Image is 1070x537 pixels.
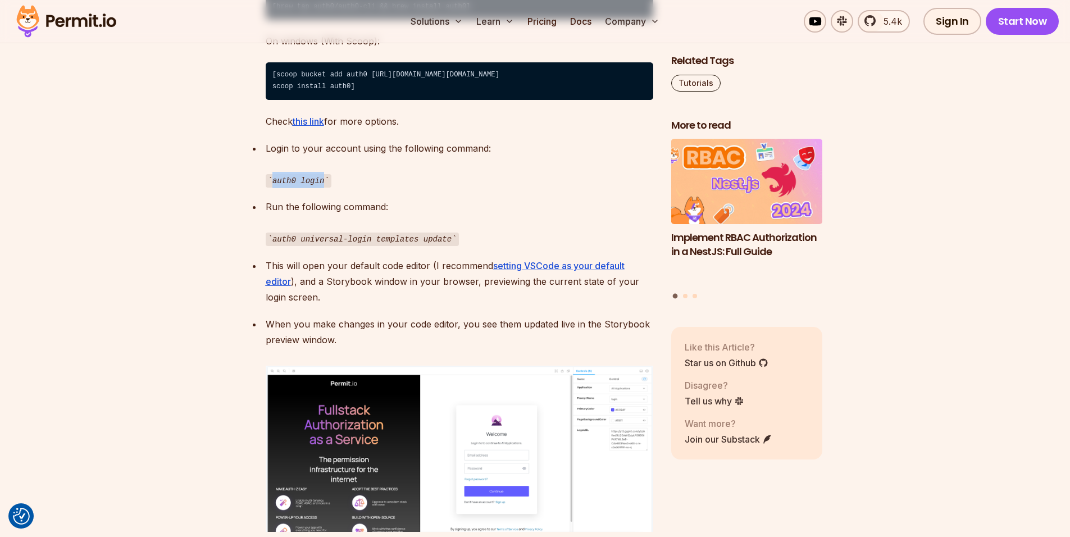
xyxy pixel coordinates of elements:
[293,116,324,127] a: this link
[266,233,459,246] code: auth0 universal-login templates update
[266,366,653,533] img: unnamed (4).png
[671,139,823,225] img: Implement RBAC Authorization in a NestJS: Full Guide
[683,294,687,298] button: Go to slide 2
[671,54,823,68] h2: Related Tags
[685,394,744,408] a: Tell us why
[523,10,561,33] a: Pricing
[671,75,721,92] a: Tutorials
[685,340,768,354] p: Like this Article?
[685,379,744,392] p: Disagree?
[266,260,625,287] a: setting VSCode as your default editor
[266,316,653,348] p: When you make changes in your code editor, you see them updated live in the Storybook preview win...
[266,174,331,188] code: auth0 login
[671,139,823,287] li: 1 of 3
[923,8,981,35] a: Sign In
[266,258,653,305] p: This will open your default code editor (I recommend ), and a Storybook window in your browser, p...
[11,2,121,40] img: Permit logo
[671,231,823,259] h3: Implement RBAC Authorization in a NestJS: Full Guide
[671,139,823,287] a: Implement RBAC Authorization in a NestJS: Full GuideImplement RBAC Authorization in a NestJS: Ful...
[671,139,823,301] div: Posts
[266,62,653,100] code: [scoop bucket add auth0 [URL][DOMAIN_NAME][DOMAIN_NAME] ⁠scoop install auth0]
[266,199,653,247] p: Run the following command:
[685,433,772,446] a: Join our Substack
[472,10,518,33] button: Learn
[877,15,902,28] span: 5.4k
[566,10,596,33] a: Docs
[13,508,30,525] img: Revisit consent button
[13,508,30,525] button: Consent Preferences
[685,417,772,430] p: Want more?
[685,356,768,370] a: Star us on Github
[266,113,653,129] p: Check for more options.
[266,140,653,188] p: Login to your account using the following command:
[986,8,1059,35] a: Start Now
[671,119,823,133] h2: More to read
[673,294,678,299] button: Go to slide 1
[406,10,467,33] button: Solutions
[693,294,697,298] button: Go to slide 3
[600,10,664,33] button: Company
[858,10,910,33] a: 5.4k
